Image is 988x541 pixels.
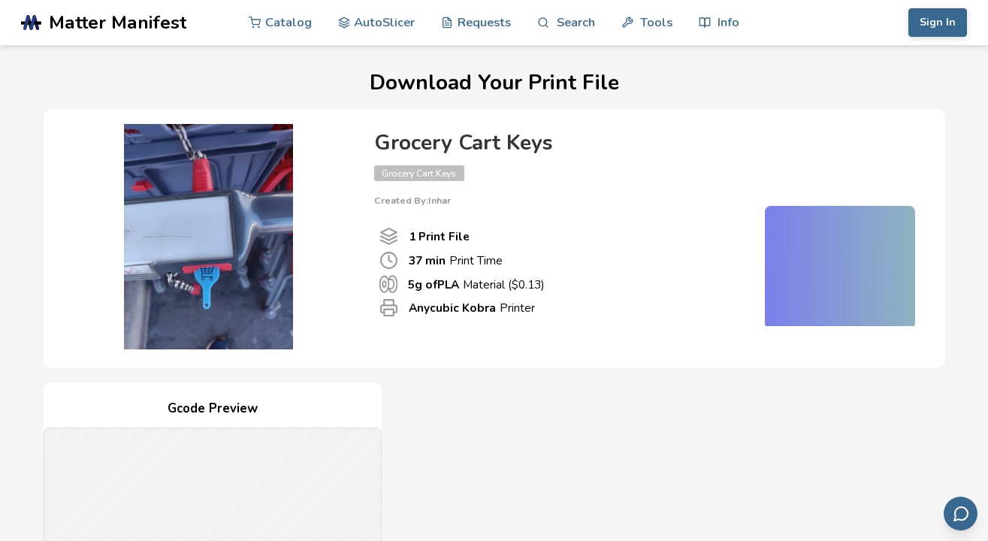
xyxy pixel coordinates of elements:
[49,12,186,33] span: Matter Manifest
[409,228,470,244] b: 1 Print File
[408,277,545,292] p: Material ($ 0.13 )
[409,300,535,316] p: Printer
[379,227,398,246] span: Number Of Print files
[908,8,967,37] button: Sign In
[379,275,397,293] span: Material Used
[21,71,967,95] h1: Download Your Print File
[374,131,915,155] h4: Grocery Cart Keys
[409,252,446,268] b: 37 min
[409,300,496,316] b: Anycubic Kobra
[944,497,977,530] button: Send feedback via email
[44,397,382,421] h4: Gcode Preview
[379,298,398,317] span: Printer
[59,124,359,349] img: Product
[374,165,464,181] span: Grocery Cart Keys
[379,251,398,270] span: Print Time
[409,252,503,268] p: Print Time
[408,277,459,292] b: 5 g of PLA
[374,195,915,206] p: Created By: Inhar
